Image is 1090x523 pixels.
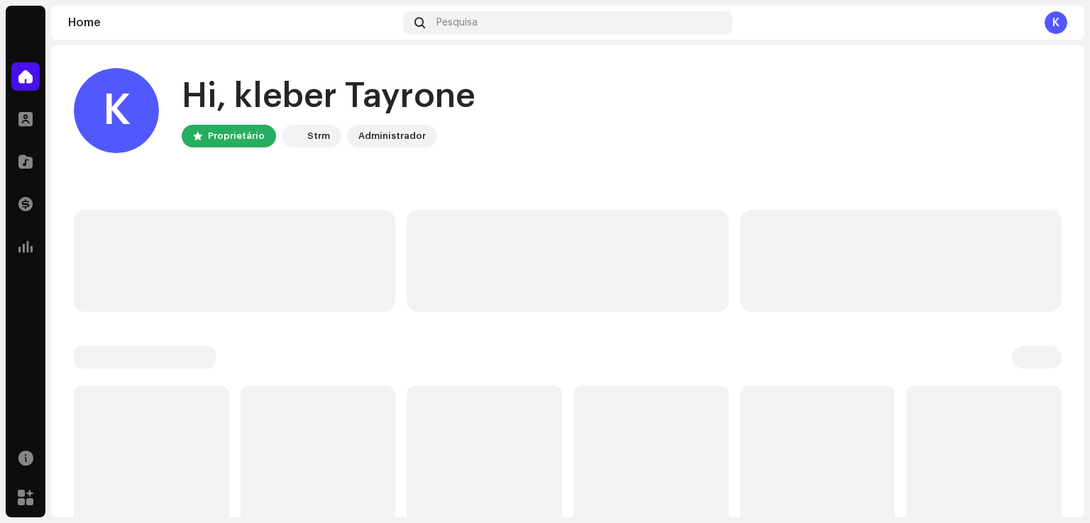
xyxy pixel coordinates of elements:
img: 408b884b-546b-4518-8448-1008f9c76b02 [285,128,302,145]
div: Strm [307,128,330,145]
div: Proprietário [208,128,265,145]
span: Pesquisa [436,17,478,28]
div: Home [68,17,397,28]
div: Administrador [358,128,426,145]
div: Hi, kleber Tayrone [182,74,475,119]
div: K [74,68,159,153]
div: K [1045,11,1067,34]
